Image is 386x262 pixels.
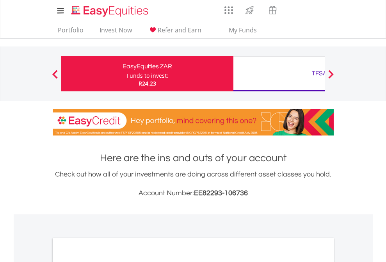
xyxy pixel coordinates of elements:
span: R24.23 [139,80,156,87]
div: Check out how all of your investments are doing across different asset classes you hold. [53,169,334,199]
a: Portfolio [55,26,87,38]
a: My Profile [324,2,344,19]
img: thrive-v2.svg [243,4,256,16]
a: Refer and Earn [145,26,205,38]
h1: Here are the ins and outs of your account [53,151,334,165]
div: EasyEquities ZAR [66,61,229,72]
div: Funds to invest: [127,72,168,80]
a: Home page [68,2,151,18]
button: Previous [47,74,63,82]
h3: Account Number: [53,188,334,199]
span: My Funds [217,25,269,35]
a: AppsGrid [219,2,238,14]
a: Vouchers [261,2,284,16]
button: Next [323,74,339,82]
img: grid-menu-icon.svg [224,6,233,14]
a: FAQ's and Support [304,2,324,18]
span: EE82293-106736 [194,189,248,197]
a: Invest Now [96,26,135,38]
img: vouchers-v2.svg [266,4,279,16]
img: EasyEquities_Logo.png [70,5,151,18]
a: Notifications [284,2,304,18]
img: EasyCredit Promotion Banner [53,109,334,135]
span: Refer and Earn [158,26,201,34]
